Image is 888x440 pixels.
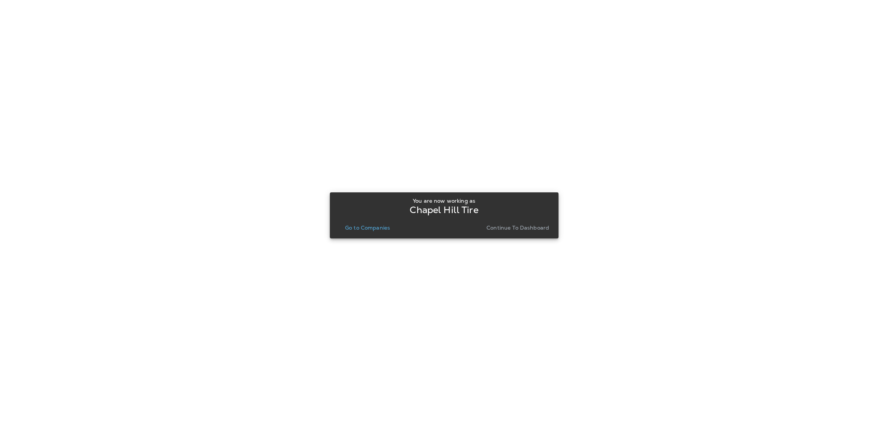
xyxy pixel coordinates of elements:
[342,222,393,233] button: Go to Companies
[483,222,552,233] button: Continue to Dashboard
[486,225,549,231] p: Continue to Dashboard
[410,207,478,213] p: Chapel Hill Tire
[413,198,475,204] p: You are now working as
[345,225,390,231] p: Go to Companies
